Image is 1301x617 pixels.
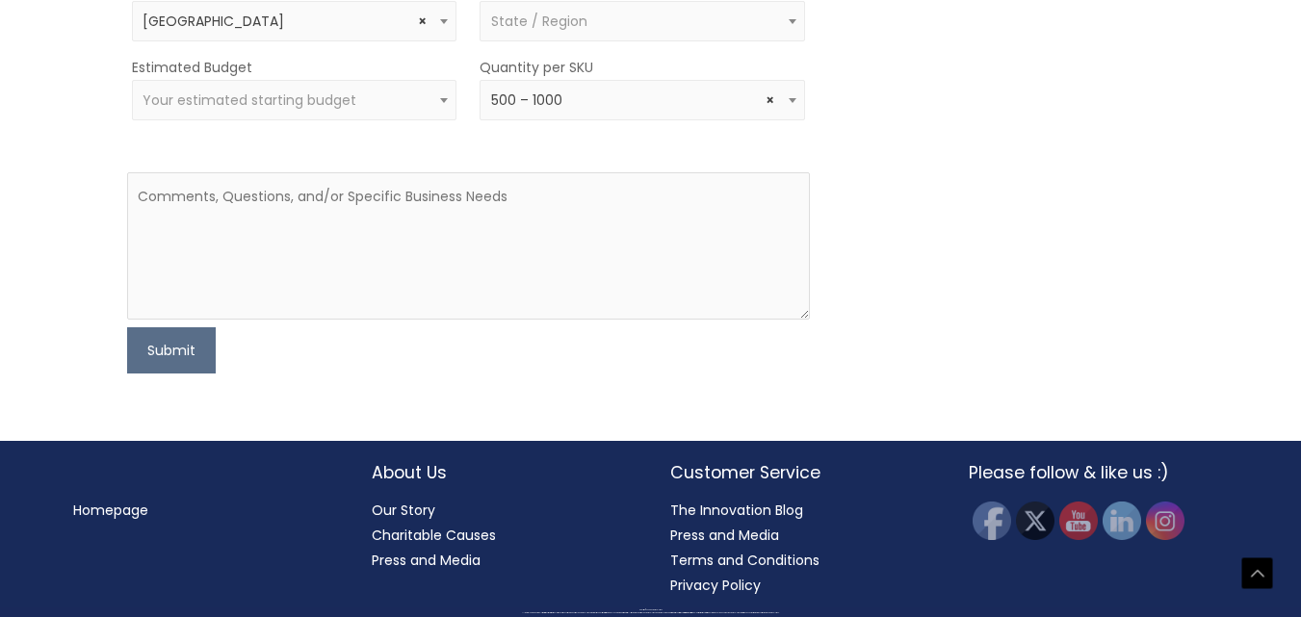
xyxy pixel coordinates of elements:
[73,501,148,520] a: Homepage
[73,498,333,523] nav: Menu
[127,327,216,373] button: Submit
[1016,501,1054,540] img: Twitter
[34,609,1267,611] div: Copyright © 2025
[132,55,252,80] label: Estimated Budget
[670,551,820,570] a: Terms and Conditions
[491,91,794,110] span: 500 – 1000
[670,460,930,485] h2: Customer Service
[480,55,593,80] label: Quantity per SKU
[670,501,803,520] a: The Innovation Blog
[766,91,774,110] span: Remove all items
[132,1,457,41] span: Pakistan
[650,609,663,610] span: Cosmetic Solutions
[34,612,1267,614] div: All material on this Website, including design, text, images, logos and sounds, are owned by Cosm...
[480,80,805,120] span: 500 – 1000
[372,551,481,570] a: Press and Media
[670,526,779,545] a: Press and Media
[372,526,496,545] a: Charitable Causes
[143,90,356,110] span: Your estimated starting budget
[372,498,632,573] nav: About Us
[372,460,632,485] h2: About Us
[418,13,427,31] span: Remove all items
[491,12,587,31] span: State / Region
[973,501,1011,540] img: Facebook
[969,460,1229,485] h2: Please follow & like us :)
[670,576,761,595] a: Privacy Policy
[372,501,435,520] a: Our Story
[670,498,930,598] nav: Customer Service
[143,13,446,31] span: Pakistan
